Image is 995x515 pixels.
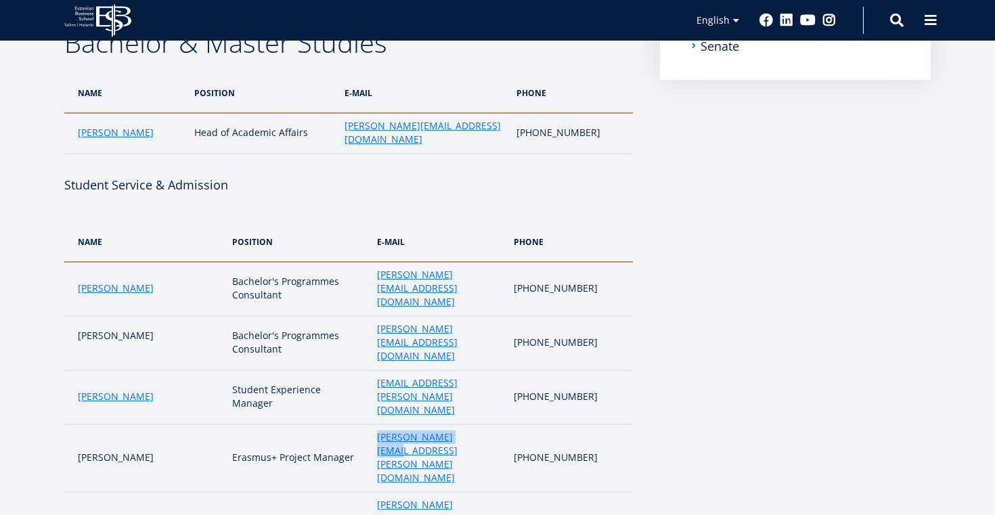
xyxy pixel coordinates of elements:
[225,316,370,370] td: Bachelor's Programmes Consultant
[822,14,836,27] a: Instagram
[510,73,633,113] th: PHONE
[377,430,500,485] a: [PERSON_NAME][EMAIL_ADDRESS][PERSON_NAME][DOMAIN_NAME]
[338,73,510,113] th: e-MAIL
[507,316,633,370] td: [PHONE_NUMBER]
[701,39,739,53] a: Senate
[800,14,816,27] a: Youtube
[759,14,773,27] a: Facebook
[370,222,506,262] th: e-MAIL
[78,390,154,403] a: [PERSON_NAME]
[64,316,225,370] td: [PERSON_NAME]
[507,262,633,316] td: [PHONE_NUMBER]
[225,222,370,262] th: POSITION
[507,222,633,262] th: PHONE
[187,73,338,113] th: POSITION
[514,390,619,403] p: [PHONE_NUMBER]
[64,26,633,60] h2: Bachelor & Master Studies
[377,268,500,309] a: [PERSON_NAME][EMAIL_ADDRESS][DOMAIN_NAME]
[377,322,500,363] a: [PERSON_NAME][EMAIL_ADDRESS][DOMAIN_NAME]
[507,424,633,492] td: [PHONE_NUMBER]
[510,113,633,154] td: [PHONE_NUMBER]
[780,14,793,27] a: Linkedin
[78,282,154,295] a: [PERSON_NAME]
[64,175,633,195] h4: Student Service & Admission
[225,424,370,492] td: Erasmus+ Project Manager
[225,262,370,316] td: Bachelor's Programmes Consultant
[64,424,225,492] td: [PERSON_NAME]
[78,126,154,139] a: [PERSON_NAME]
[345,119,503,146] a: [PERSON_NAME][EMAIL_ADDRESS][DOMAIN_NAME]
[187,113,338,154] td: Head of Academic Affairs
[64,222,225,262] th: NAME
[64,73,187,113] th: NAME
[377,376,500,417] a: [EMAIL_ADDRESS][PERSON_NAME][DOMAIN_NAME]
[225,370,370,424] td: Student Experience Manager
